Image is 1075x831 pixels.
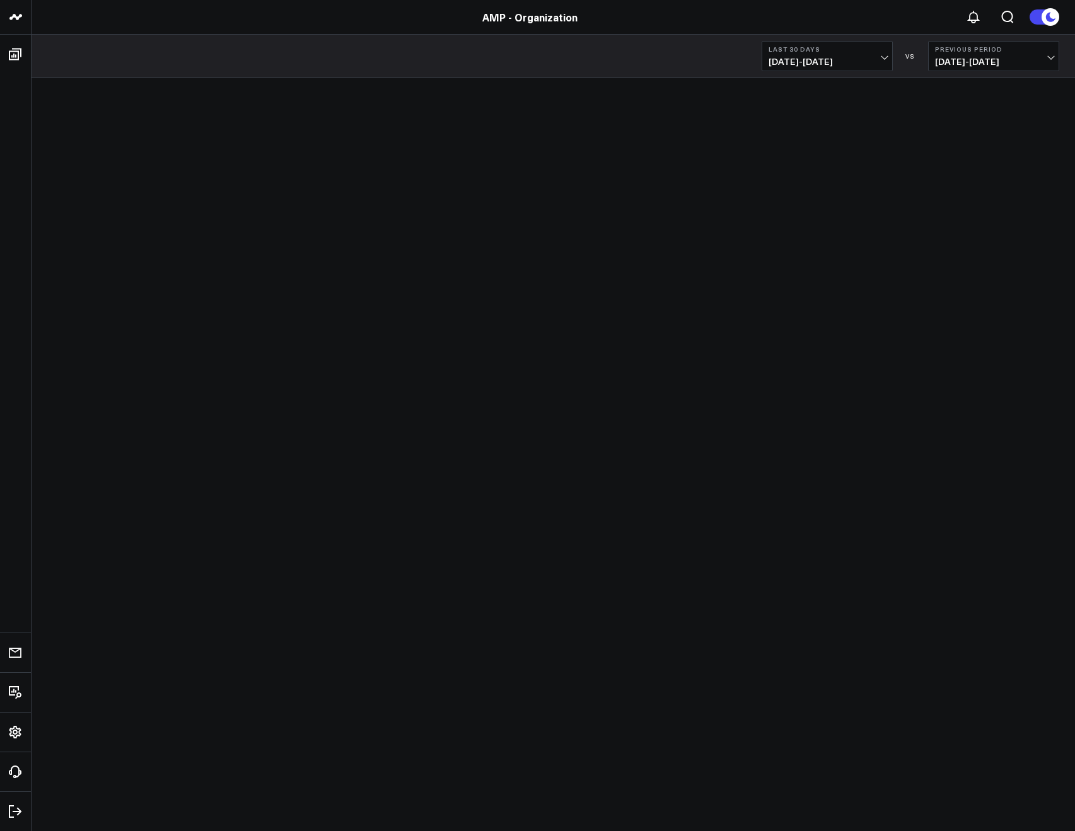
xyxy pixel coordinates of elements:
b: Previous Period [935,45,1052,53]
b: Last 30 Days [769,45,886,53]
button: Last 30 Days[DATE]-[DATE] [762,41,893,71]
div: VS [899,52,922,60]
span: [DATE] - [DATE] [769,57,886,67]
span: [DATE] - [DATE] [935,57,1052,67]
a: AMP - Organization [482,10,578,24]
button: Previous Period[DATE]-[DATE] [928,41,1059,71]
